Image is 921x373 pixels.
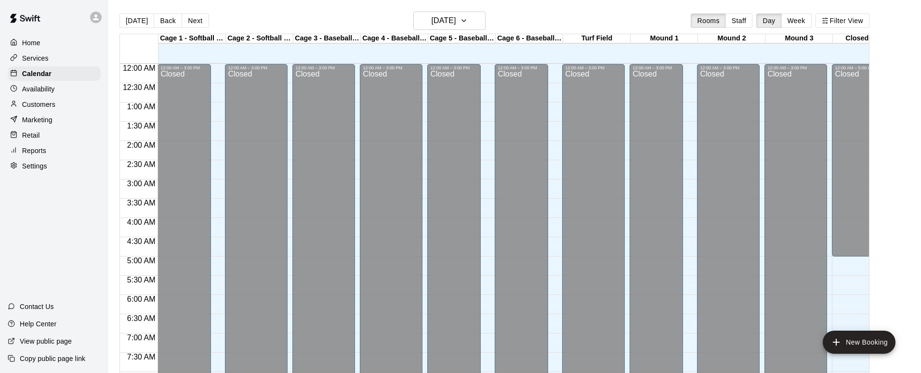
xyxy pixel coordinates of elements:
div: Cage 1 - Softball (Hack Attack) [158,34,226,43]
a: Home [8,36,101,50]
span: 2:00 AM [125,141,158,149]
a: Reports [8,143,101,158]
span: 3:00 AM [125,180,158,188]
div: 12:00 AM – 3:00 PM [160,65,208,70]
div: Closed [835,70,892,260]
button: Filter View [816,13,869,28]
p: Copy public page link [20,354,85,363]
button: add [823,331,895,354]
span: 6:30 AM [125,314,158,322]
div: 12:00 AM – 3:00 PM [498,65,545,70]
span: 4:00 AM [125,218,158,226]
p: Availability [22,84,55,94]
button: [DATE] [119,13,154,28]
a: Availability [8,82,101,96]
div: Cage 5 - Baseball (HitTrax) [428,34,496,43]
div: Cage 2 - Softball (Triple Play) [226,34,293,43]
button: [DATE] [413,12,486,30]
h6: [DATE] [431,14,456,27]
span: 1:30 AM [125,122,158,130]
span: 12:00 AM [120,64,158,72]
div: 12:00 AM – 3:00 PM [632,65,680,70]
p: Help Center [20,319,56,329]
a: Calendar [8,66,101,81]
div: Mound 1 [631,34,698,43]
div: 12:00 AM – 3:00 PM [363,65,420,70]
div: Cage 6 - Baseball (Hack Attack Hand-fed Machine) [496,34,563,43]
div: Mound 2 [698,34,765,43]
p: Reports [22,146,46,155]
p: Retail [22,130,40,140]
span: 4:30 AM [125,237,158,245]
div: 12:00 AM – 3:00 PM [700,65,757,70]
a: Customers [8,97,101,112]
div: Closed - Turf [833,34,900,43]
p: Contact Us [20,302,54,311]
span: 7:30 AM [125,353,158,361]
button: Rooms [691,13,725,28]
p: Services [22,53,49,63]
a: Retail [8,128,101,142]
p: Marketing [22,115,53,125]
a: Marketing [8,113,101,127]
button: Next [182,13,209,28]
div: 12:00 AM – 3:00 PM [565,65,622,70]
span: 6:00 AM [125,295,158,303]
p: Calendar [22,69,52,78]
div: 12:00 AM – 3:00 PM [295,65,352,70]
p: Customers [22,100,55,109]
div: 12:00 AM – 3:00 PM [430,65,478,70]
a: Services [8,51,101,65]
div: Mound 3 [765,34,833,43]
p: View public page [20,336,72,346]
button: Week [781,13,812,28]
span: 7:00 AM [125,334,158,342]
span: 5:00 AM [125,257,158,265]
span: 5:30 AM [125,276,158,284]
span: 12:30 AM [120,83,158,91]
span: 1:00 AM [125,103,158,111]
button: Day [756,13,781,28]
a: Settings [8,159,101,173]
p: Home [22,38,40,48]
div: 12:00 AM – 5:00 AM [835,65,892,70]
div: Cage 4 - Baseball (Triple Play) [361,34,428,43]
div: 12:00 AM – 5:00 AM: Closed [832,64,895,257]
span: 2:30 AM [125,160,158,168]
div: 12:00 AM – 3:00 PM [767,65,824,70]
p: Settings [22,161,47,171]
button: Back [154,13,182,28]
div: 12:00 AM – 3:00 PM [228,65,285,70]
div: Cage 3 - Baseball (Triple Play) [293,34,361,43]
span: 3:30 AM [125,199,158,207]
div: Turf Field [563,34,631,43]
button: Staff [725,13,753,28]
